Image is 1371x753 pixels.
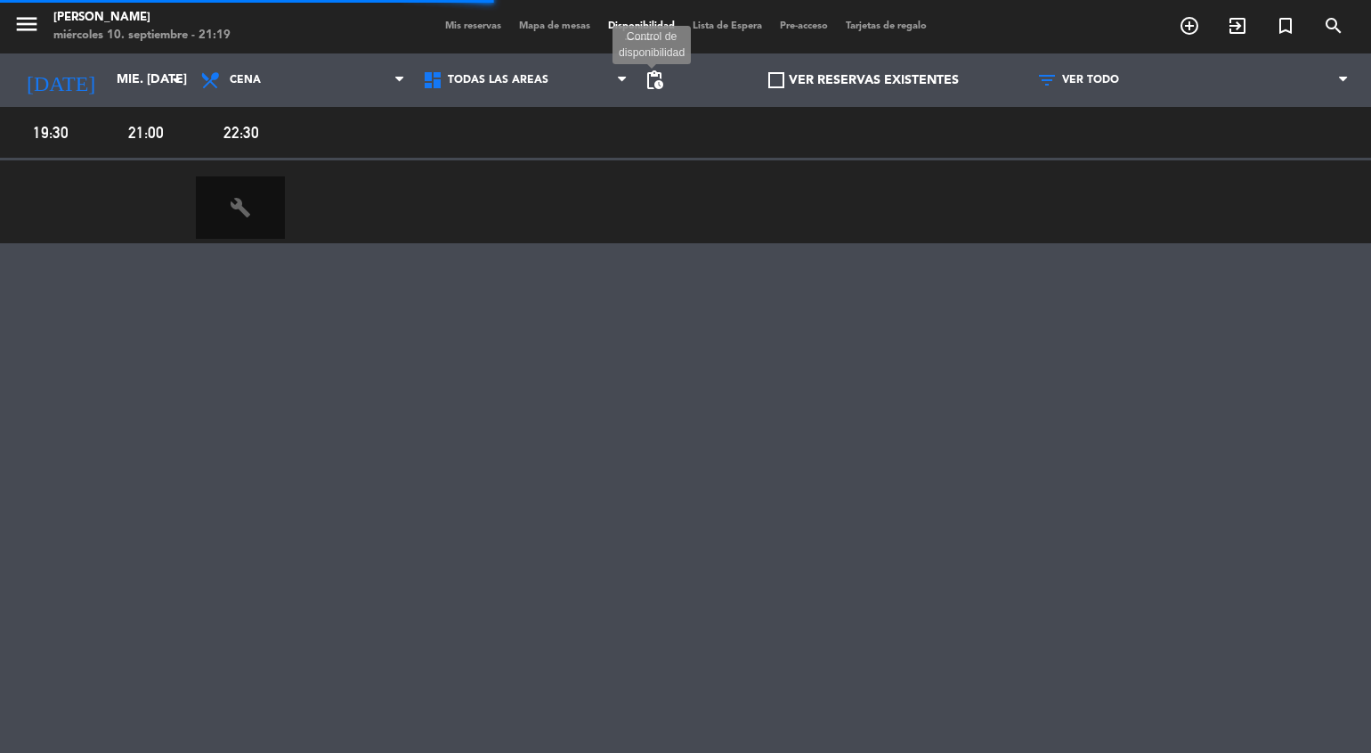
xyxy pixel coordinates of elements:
span: 22:30 [196,119,286,145]
span: Lista de Espera [684,21,771,31]
span: Todas las áreas [448,74,548,86]
span: VER TODO [1062,74,1119,86]
span: Tarjetas de regalo [837,21,936,31]
span: Disponibilidad [599,21,684,31]
i: turned_in_not [1275,15,1296,37]
div: [PERSON_NAME] [53,9,231,27]
i: exit_to_app [1227,15,1248,37]
div: Control de disponibilidad [612,26,691,65]
div: miércoles 10. septiembre - 21:19 [53,27,231,45]
span: 19:30 [5,119,95,145]
i: arrow_drop_down [166,70,187,91]
i: build [230,197,251,218]
span: pending_actions [644,70,665,91]
i: [DATE] [13,61,108,100]
i: menu [13,11,40,37]
span: Pre-acceso [771,21,837,31]
label: VER RESERVAS EXISTENTES [768,70,959,91]
span: 21:00 [101,119,191,145]
span: Mis reservas [436,21,510,31]
span: Mapa de mesas [510,21,599,31]
i: search [1323,15,1344,37]
button: menu [13,11,40,44]
i: add_circle_outline [1179,15,1200,37]
span: Cena [230,74,261,86]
